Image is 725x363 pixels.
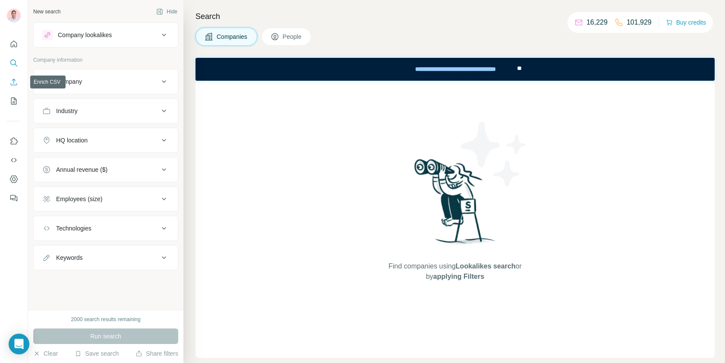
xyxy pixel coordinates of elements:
[627,17,652,28] p: 101,929
[150,5,183,18] button: Hide
[75,349,119,358] button: Save search
[410,157,500,253] img: Surfe Illustration - Woman searching with binoculars
[7,9,21,22] img: Avatar
[34,247,178,268] button: Keywords
[56,224,91,233] div: Technologies
[33,56,178,64] p: Company information
[33,8,60,16] div: New search
[7,133,21,149] button: Use Surfe on LinkedIn
[71,316,141,323] div: 2000 search results remaining
[7,36,21,52] button: Quick start
[7,152,21,168] button: Use Surfe API
[56,136,88,145] div: HQ location
[34,189,178,209] button: Employees (size)
[7,74,21,90] button: Enrich CSV
[217,32,248,41] span: Companies
[34,25,178,45] button: Company lookalikes
[56,165,107,174] div: Annual revenue ($)
[9,334,29,354] div: Open Intercom Messenger
[586,17,608,28] p: 16,229
[34,101,178,121] button: Industry
[34,218,178,239] button: Technologies
[386,261,524,282] span: Find companies using or by
[33,349,58,358] button: Clear
[7,55,21,71] button: Search
[56,77,82,86] div: Company
[666,16,706,28] button: Buy credits
[7,93,21,109] button: My lists
[456,262,516,270] span: Lookalikes search
[34,159,178,180] button: Annual revenue ($)
[7,171,21,187] button: Dashboard
[34,71,178,92] button: Company
[58,31,112,39] div: Company lookalikes
[283,32,303,41] span: People
[195,10,715,22] h4: Search
[455,115,533,193] img: Surfe Illustration - Stars
[7,190,21,206] button: Feedback
[136,349,178,358] button: Share filters
[34,130,178,151] button: HQ location
[195,58,715,81] iframe: Banner
[56,195,102,203] div: Employees (size)
[56,107,78,115] div: Industry
[56,253,82,262] div: Keywords
[433,273,484,280] span: applying Filters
